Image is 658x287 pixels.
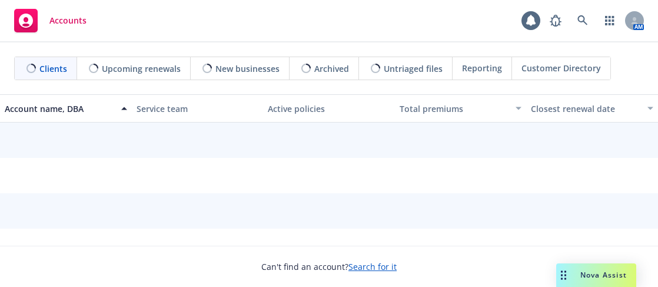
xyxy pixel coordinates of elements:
a: Search for it [348,261,397,272]
span: Archived [314,62,349,75]
button: Active policies [263,94,395,123]
button: Service team [132,94,264,123]
button: Total premiums [395,94,527,123]
span: Reporting [462,62,502,74]
button: Nova Assist [556,263,636,287]
span: Can't find an account? [261,260,397,273]
span: Untriaged files [384,62,443,75]
span: Accounts [49,16,87,25]
span: Nova Assist [580,270,627,280]
span: Clients [39,62,67,75]
span: New businesses [215,62,280,75]
div: Drag to move [556,263,571,287]
button: Closest renewal date [526,94,658,123]
span: Upcoming renewals [102,62,181,75]
div: Total premiums [400,103,509,115]
a: Report a Bug [544,9,567,32]
a: Switch app [598,9,622,32]
div: Active policies [268,103,390,115]
span: Customer Directory [521,62,601,74]
a: Search [571,9,594,32]
div: Closest renewal date [531,103,640,115]
div: Account name, DBA [5,103,114,115]
div: Service team [137,103,259,115]
a: Accounts [9,4,91,37]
